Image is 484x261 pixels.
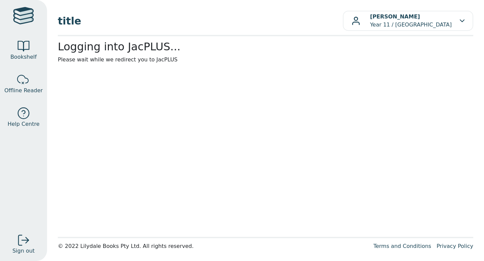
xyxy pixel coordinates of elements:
[437,243,473,249] a: Privacy Policy
[343,11,473,31] button: [PERSON_NAME]Year 11 / [GEOGRAPHIC_DATA]
[58,242,368,250] div: © 2022 Lilydale Books Pty Ltd. All rights reserved.
[12,247,35,255] span: Sign out
[58,56,473,64] p: Please wait while we redirect you to JacPLUS
[58,40,473,53] h2: Logging into JacPLUS...
[4,87,43,95] span: Offline Reader
[370,13,420,20] b: [PERSON_NAME]
[370,13,452,29] p: Year 11 / [GEOGRAPHIC_DATA]
[58,13,343,29] span: title
[10,53,37,61] span: Bookshelf
[7,120,39,128] span: Help Centre
[373,243,431,249] a: Terms and Conditions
